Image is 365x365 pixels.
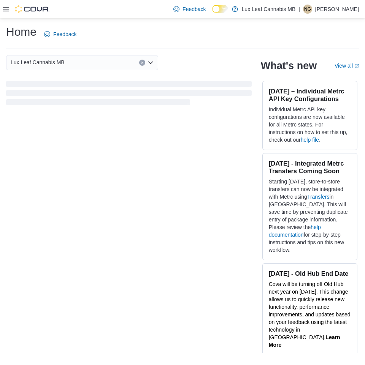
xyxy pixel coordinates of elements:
[269,281,351,340] span: Cova will be turning off Old Hub next year on [DATE]. This change allows us to quickly release ne...
[41,27,79,42] a: Feedback
[212,5,228,13] input: Dark Mode
[354,64,359,68] svg: External link
[6,82,252,107] span: Loading
[15,5,49,13] img: Cova
[11,58,65,67] span: Lux Leaf Cannabis MB
[53,30,76,38] span: Feedback
[269,106,351,144] p: Individual Metrc API key configurations are now available for all Metrc states. For instructions ...
[269,87,351,103] h3: [DATE] – Individual Metrc API Key Configurations
[242,5,296,14] p: Lux Leaf Cannabis MB
[269,178,351,254] p: Starting [DATE], store-to-store transfers can now be integrated with Metrc using in [GEOGRAPHIC_D...
[298,5,300,14] p: |
[269,224,321,238] a: help documentation
[148,60,154,66] button: Open list of options
[315,5,359,14] p: [PERSON_NAME]
[301,137,319,143] a: help file
[335,63,359,69] a: View allExternal link
[269,270,351,277] h3: [DATE] - Old Hub End Date
[304,5,311,14] span: NG
[303,5,312,14] div: Nicole Gorvichuk
[307,194,330,200] a: Transfers
[269,160,351,175] h3: [DATE] - Integrated Metrc Transfers Coming Soon
[170,2,209,17] a: Feedback
[261,60,317,72] h2: What's new
[6,24,36,40] h1: Home
[182,5,206,13] span: Feedback
[139,60,145,66] button: Clear input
